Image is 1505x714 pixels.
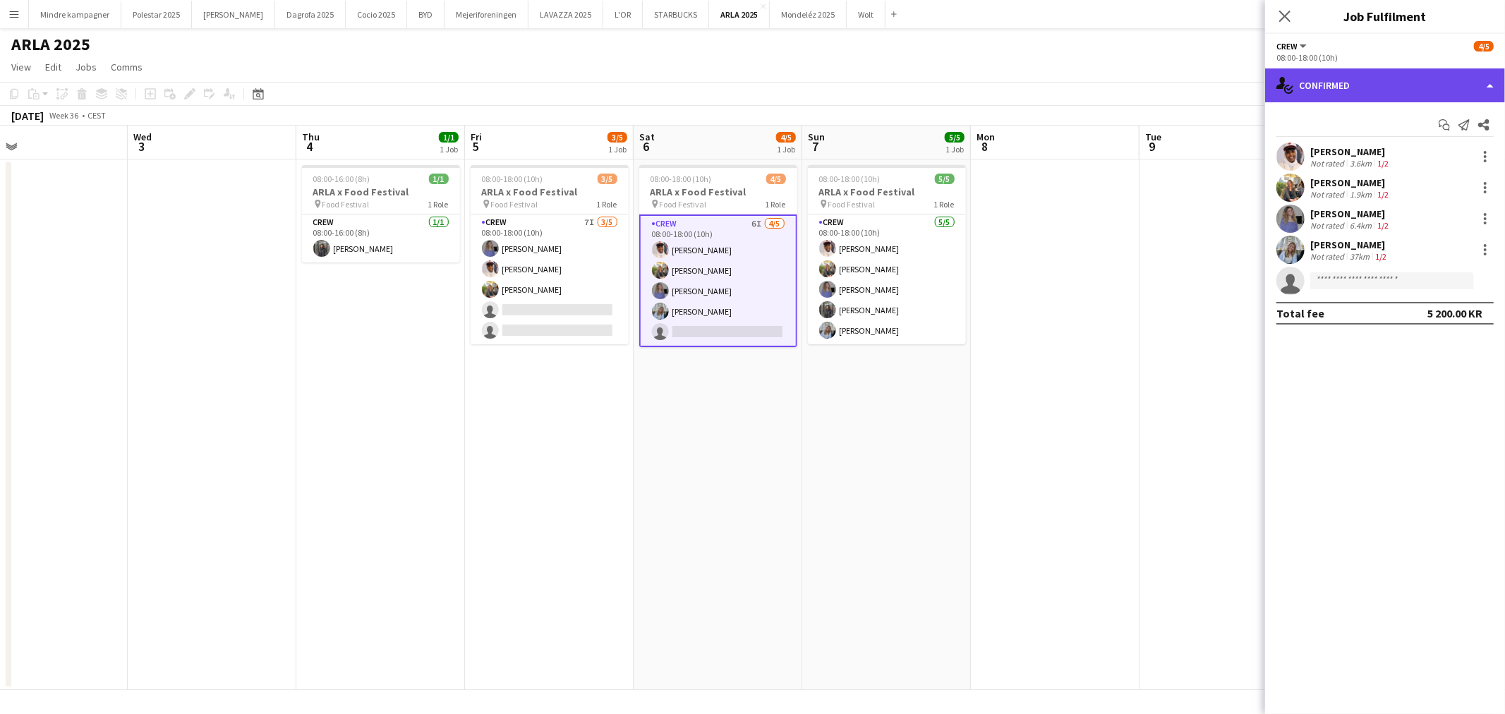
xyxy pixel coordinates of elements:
[302,131,320,143] span: Thu
[1310,189,1347,200] div: Not rated
[439,132,459,143] span: 1/1
[192,1,275,28] button: [PERSON_NAME]
[1347,220,1374,231] div: 6.4km
[660,199,707,210] span: Food Festival
[709,1,770,28] button: ARLA 2025
[945,144,964,155] div: 1 Job
[1310,220,1347,231] div: Not rated
[121,1,192,28] button: Polestar 2025
[598,174,617,184] span: 3/5
[111,61,143,73] span: Comms
[639,186,797,198] h3: ARLA x Food Festival
[847,1,886,28] button: Wolt
[45,61,61,73] span: Edit
[133,131,152,143] span: Wed
[639,214,797,347] app-card-role: Crew6I4/508:00-18:00 (10h)[PERSON_NAME][PERSON_NAME][PERSON_NAME][PERSON_NAME]
[639,131,655,143] span: Sat
[131,138,152,155] span: 3
[808,131,825,143] span: Sun
[1347,158,1374,169] div: 3.6km
[977,131,995,143] span: Mon
[1375,251,1386,262] app-skills-label: 1/2
[1310,207,1391,220] div: [PERSON_NAME]
[70,58,102,76] a: Jobs
[1377,189,1389,200] app-skills-label: 1/2
[935,174,955,184] span: 5/5
[471,214,629,344] app-card-role: Crew7I3/508:00-18:00 (10h)[PERSON_NAME][PERSON_NAME][PERSON_NAME]
[491,199,538,210] span: Food Festival
[777,144,795,155] div: 1 Job
[1276,52,1494,63] div: 08:00-18:00 (10h)
[637,138,655,155] span: 6
[808,186,966,198] h3: ARLA x Food Festival
[945,132,965,143] span: 5/5
[806,138,825,155] span: 7
[428,199,449,210] span: 1 Role
[1276,306,1324,320] div: Total fee
[770,1,847,28] button: Mondeléz 2025
[1310,176,1391,189] div: [PERSON_NAME]
[440,144,458,155] div: 1 Job
[1276,41,1298,52] span: Crew
[776,132,796,143] span: 4/5
[471,186,629,198] h3: ARLA x Food Festival
[808,214,966,344] app-card-role: Crew5/508:00-18:00 (10h)[PERSON_NAME][PERSON_NAME][PERSON_NAME][PERSON_NAME][PERSON_NAME]
[275,1,346,28] button: Dagrofa 2025
[1377,158,1389,169] app-skills-label: 1/2
[597,199,617,210] span: 1 Role
[608,132,627,143] span: 3/5
[651,174,712,184] span: 08:00-18:00 (10h)
[11,61,31,73] span: View
[407,1,445,28] button: BYD
[6,58,37,76] a: View
[643,1,709,28] button: STARBUCKS
[322,199,370,210] span: Food Festival
[603,1,643,28] button: L'OR
[429,174,449,184] span: 1/1
[313,174,370,184] span: 08:00-16:00 (8h)
[1310,238,1389,251] div: [PERSON_NAME]
[87,110,106,121] div: CEST
[766,199,786,210] span: 1 Role
[29,1,121,28] button: Mindre kampagner
[1377,220,1389,231] app-skills-label: 1/2
[1143,138,1161,155] span: 9
[1276,41,1309,52] button: Crew
[75,61,97,73] span: Jobs
[528,1,603,28] button: LAVAZZA 2025
[639,165,797,347] app-job-card: 08:00-18:00 (10h)4/5ARLA x Food Festival Food Festival1 RoleCrew6I4/508:00-18:00 (10h)[PERSON_NAM...
[1310,158,1347,169] div: Not rated
[1347,251,1372,262] div: 37km
[40,58,67,76] a: Edit
[469,138,482,155] span: 5
[105,58,148,76] a: Comms
[974,138,995,155] span: 8
[11,34,90,55] h1: ARLA 2025
[808,165,966,344] app-job-card: 08:00-18:00 (10h)5/5ARLA x Food Festival Food Festival1 RoleCrew5/508:00-18:00 (10h)[PERSON_NAME]...
[471,131,482,143] span: Fri
[302,165,460,262] app-job-card: 08:00-16:00 (8h)1/1ARLA x Food Festival Food Festival1 RoleCrew1/108:00-16:00 (8h)[PERSON_NAME]
[608,144,627,155] div: 1 Job
[1474,41,1494,52] span: 4/5
[1310,145,1391,158] div: [PERSON_NAME]
[47,110,82,121] span: Week 36
[445,1,528,28] button: Mejeriforeningen
[302,214,460,262] app-card-role: Crew1/108:00-16:00 (8h)[PERSON_NAME]
[11,109,44,123] div: [DATE]
[766,174,786,184] span: 4/5
[346,1,407,28] button: Cocio 2025
[1265,68,1505,102] div: Confirmed
[1347,189,1374,200] div: 1.9km
[1427,306,1482,320] div: 5 200.00 KR
[300,138,320,155] span: 4
[1265,7,1505,25] h3: Job Fulfilment
[934,199,955,210] span: 1 Role
[819,174,881,184] span: 08:00-18:00 (10h)
[302,186,460,198] h3: ARLA x Food Festival
[1145,131,1161,143] span: Tue
[471,165,629,344] app-job-card: 08:00-18:00 (10h)3/5ARLA x Food Festival Food Festival1 RoleCrew7I3/508:00-18:00 (10h)[PERSON_NAM...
